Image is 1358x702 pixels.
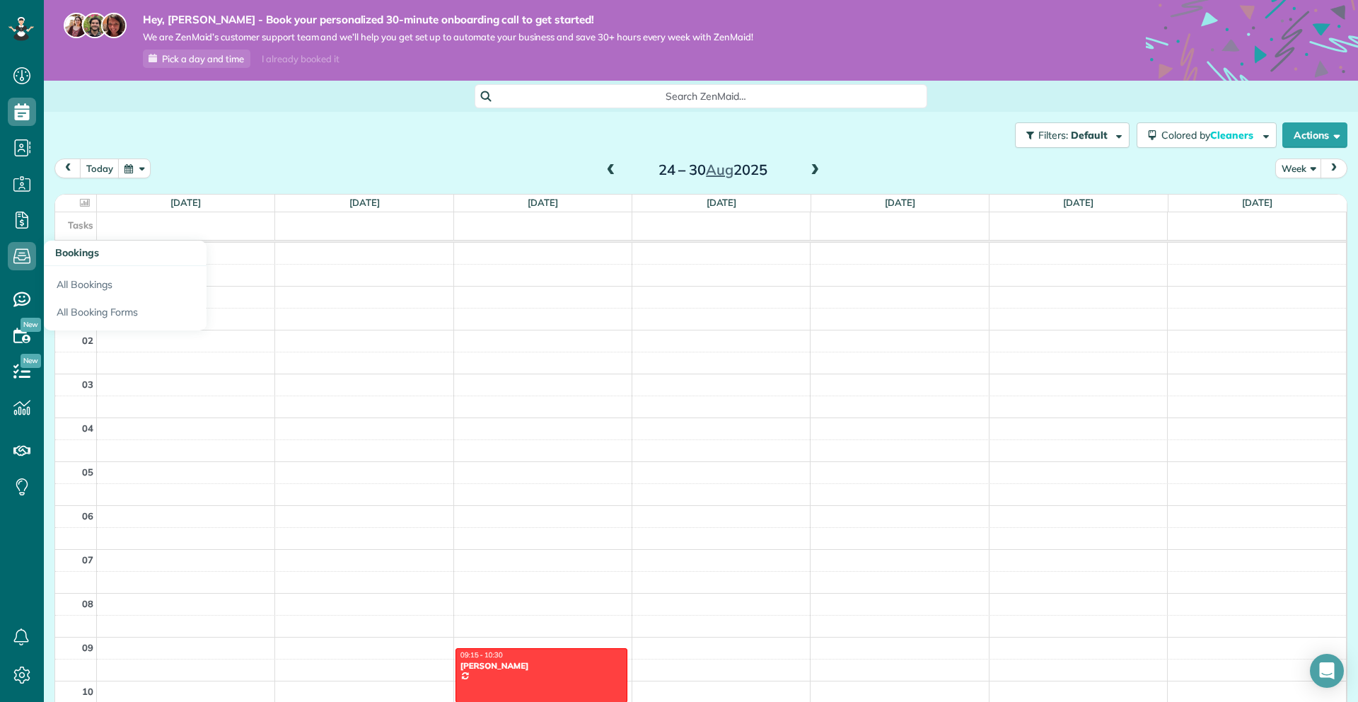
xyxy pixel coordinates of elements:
a: [DATE] [707,197,737,208]
span: 04 [82,422,93,434]
img: maria-72a9807cf96188c08ef61303f053569d2e2a8a1cde33d635c8a3ac13582a053d.jpg [64,13,89,38]
span: Aug [706,161,733,178]
span: 08 [82,598,93,609]
span: Pick a day and time [162,53,244,64]
span: New [21,354,41,368]
div: [PERSON_NAME] [460,661,623,671]
span: 07 [82,554,93,565]
span: New [21,318,41,332]
span: Cleaners [1210,129,1255,142]
a: Pick a day and time [143,50,250,68]
span: Default [1071,129,1108,142]
button: next [1321,159,1347,178]
span: Bookings [55,246,99,259]
span: 02 [82,335,93,346]
a: All Booking Forms [44,299,207,331]
span: 10 [82,686,93,697]
button: Colored byCleaners [1137,122,1277,148]
button: Week [1275,159,1322,178]
button: Filters: Default [1015,122,1130,148]
a: [DATE] [170,197,201,208]
span: 09 [82,642,93,653]
span: Colored by [1161,129,1258,142]
div: Open Intercom Messenger [1310,654,1344,688]
span: 09:15 - 10:30 [460,650,503,660]
a: Filters: Default [1008,122,1130,148]
a: [DATE] [1063,197,1093,208]
a: [DATE] [1242,197,1272,208]
a: All Bookings [44,266,207,299]
span: We are ZenMaid’s customer support team and we’ll help you get set up to automate your business an... [143,31,753,43]
a: [DATE] [885,197,915,208]
a: [DATE] [349,197,380,208]
img: jorge-587dff0eeaa6aab1f244e6dc62b8924c3b6ad411094392a53c71c6c4a576187d.jpg [82,13,108,38]
h2: 24 – 30 2025 [625,162,801,178]
span: 03 [82,379,93,390]
button: Today [80,159,120,178]
span: Filters: [1038,129,1068,142]
button: prev [54,159,81,178]
a: [DATE] [528,197,558,208]
span: 06 [82,510,93,522]
span: 05 [82,466,93,478]
span: Tasks [68,219,93,231]
strong: Hey, [PERSON_NAME] - Book your personalized 30-minute onboarding call to get started! [143,13,753,27]
div: I already booked it [253,50,347,68]
button: Actions [1282,122,1347,148]
img: michelle-19f622bdf1676172e81f8f8fba1fb50e276960ebfe0243fe18214015130c80e4.jpg [101,13,127,38]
